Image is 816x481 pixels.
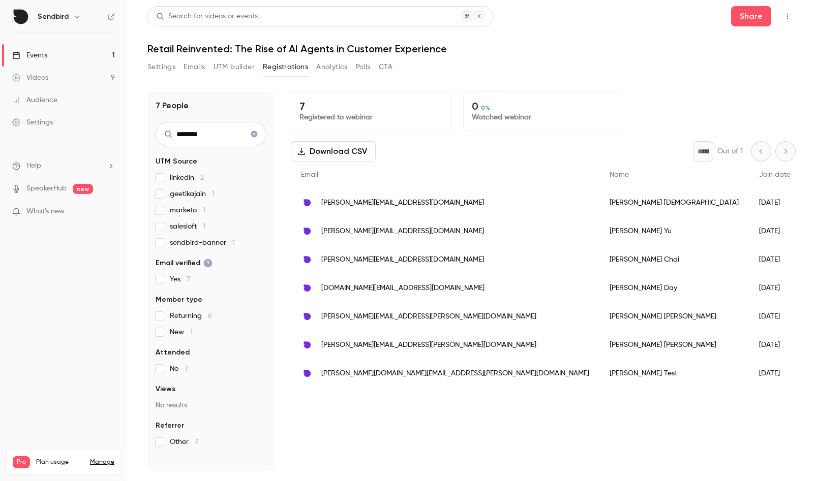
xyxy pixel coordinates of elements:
span: 1 [203,207,205,214]
span: 2 [200,174,204,181]
span: linkedin [170,173,204,183]
div: Search for videos or events [156,11,258,22]
span: Join date [759,171,791,178]
div: [DATE] [749,274,801,302]
div: [PERSON_NAME] Test [599,359,749,388]
div: [DATE] [749,217,801,245]
div: Audience [12,95,57,105]
p: Out of 1 [717,146,743,156]
div: [PERSON_NAME] [PERSON_NAME] [599,302,749,331]
div: [PERSON_NAME] Day [599,274,749,302]
button: UTM builder [214,59,255,75]
span: [PERSON_NAME][EMAIL_ADDRESS][DOMAIN_NAME] [321,254,484,265]
span: geetikajain [170,189,215,199]
button: Share [731,6,771,26]
div: [DATE] [749,245,801,274]
span: New [170,327,193,337]
span: 1 [232,239,235,246]
span: 1 [203,223,205,230]
p: 0 [472,100,615,112]
span: sendbird-banner [170,238,235,248]
span: new [73,184,93,194]
div: [DATE] [749,359,801,388]
button: Analytics [316,59,348,75]
button: CTA [379,59,392,75]
span: [PERSON_NAME][DOMAIN_NAME][EMAIL_ADDRESS][PERSON_NAME][DOMAIN_NAME] [321,368,589,379]
span: Referrer [156,421,184,431]
span: UTM Source [156,156,197,167]
div: [PERSON_NAME] [DEMOGRAPHIC_DATA] [599,188,749,217]
h6: Sendbird [38,12,69,22]
span: [DOMAIN_NAME][EMAIL_ADDRESS][DOMAIN_NAME] [321,283,485,294]
span: 1 [212,190,215,198]
div: Videos [12,73,48,83]
span: 1 [190,329,193,336]
div: [PERSON_NAME] Chai [599,245,749,274]
h1: 7 People [156,100,189,112]
span: No [170,364,188,374]
span: Name [610,171,629,178]
button: Clear search [246,126,262,142]
span: 7 [195,438,198,445]
span: [PERSON_NAME][EMAIL_ADDRESS][PERSON_NAME][DOMAIN_NAME] [321,340,536,350]
span: Pro [13,456,30,468]
span: [PERSON_NAME][EMAIL_ADDRESS][PERSON_NAME][DOMAIN_NAME] [321,311,536,322]
img: Sendbird [13,9,29,25]
img: sendbird.com [301,282,313,294]
p: 7 [299,100,442,112]
div: [PERSON_NAME] Yu [599,217,749,245]
div: Settings [12,117,53,127]
span: Views [156,384,175,394]
button: Registrations [263,59,308,75]
h1: Retail Reinvented: The Rise of AI Agents in Customer Experience [147,43,796,55]
span: 7 [187,276,190,283]
img: sendbird.com [301,310,313,323]
button: Emails [184,59,205,75]
div: [DATE] [749,188,801,217]
img: sendbird.com [301,367,313,379]
span: 6 [208,312,212,319]
span: Other [170,437,198,447]
span: [PERSON_NAME][EMAIL_ADDRESS][DOMAIN_NAME] [321,226,484,237]
p: Watched webinar [472,112,615,122]
img: sendbird.com [301,339,313,351]
span: Yes [170,274,190,284]
span: Email [301,171,318,178]
img: sendbird.com [301,253,313,266]
p: No results [156,400,266,410]
img: sendbird.com [301,197,313,209]
span: 7 [185,365,188,372]
img: sendbird.com [301,225,313,237]
span: Plan usage [36,458,84,466]
span: Attended [156,347,190,358]
span: 0 % [481,104,490,111]
span: Member type [156,295,202,305]
a: Manage [90,458,114,466]
span: Email verified [156,258,213,268]
section: facet-groups [156,156,266,447]
button: Settings [147,59,175,75]
span: What's new [26,206,65,217]
span: Help [26,161,41,171]
span: Returning [170,311,212,321]
div: [PERSON_NAME] [PERSON_NAME] [599,331,749,359]
iframe: Noticeable Trigger [103,207,115,216]
span: [PERSON_NAME][EMAIL_ADDRESS][DOMAIN_NAME] [321,198,484,208]
button: Download CSV [291,141,376,162]
button: Polls [356,59,371,75]
li: help-dropdown-opener [12,161,115,171]
p: Registered to webinar [299,112,442,122]
div: [DATE] [749,302,801,331]
div: [DATE] [749,331,801,359]
span: marketo [170,205,205,215]
a: SpeakerHub [26,183,67,194]
span: salesloft [170,221,205,232]
div: Events [12,50,47,60]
